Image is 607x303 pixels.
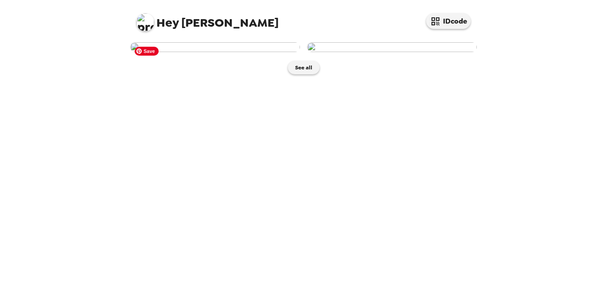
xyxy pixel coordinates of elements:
[156,15,179,31] span: Hey
[136,13,154,31] img: profile pic
[136,9,279,29] span: [PERSON_NAME]
[307,42,477,52] img: user-267013
[426,13,471,29] button: IDcode
[135,47,159,56] span: Save
[130,42,300,52] img: user-267023
[288,61,319,74] button: See all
